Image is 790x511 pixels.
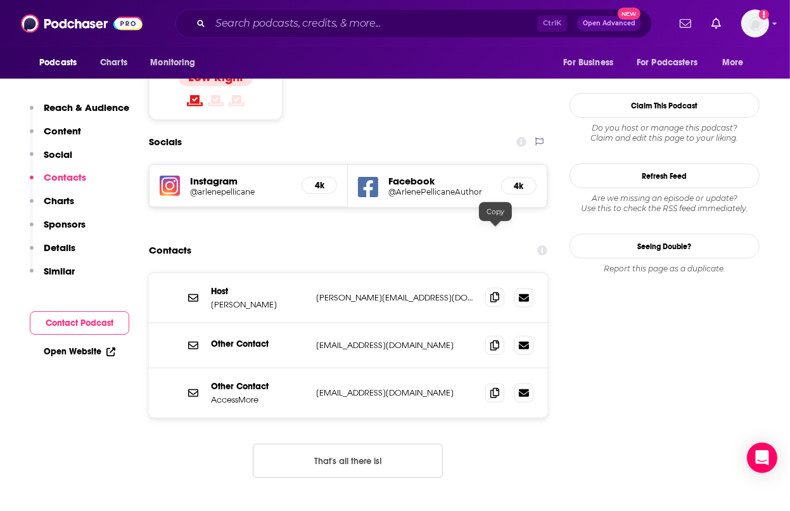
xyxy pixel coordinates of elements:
[149,238,191,262] h2: Contacts
[570,164,760,188] button: Refresh Feed
[747,443,777,473] div: Open Intercom Messenger
[44,265,75,277] p: Similar
[563,54,613,72] span: For Business
[316,340,475,351] p: [EMAIL_ADDRESS][DOMAIN_NAME]
[160,176,180,196] img: iconImage
[44,195,74,207] p: Charts
[44,148,72,160] p: Social
[675,13,696,34] a: Show notifications dropdown
[570,193,760,214] div: Are we missing an episode or update? Use this to check the RSS feed immediately.
[570,234,760,259] a: Seeing Double?
[479,202,512,221] div: Copy
[253,444,443,478] button: Nothing here.
[554,51,629,75] button: open menu
[39,54,77,72] span: Podcasts
[21,11,143,36] img: Podchaser - Follow, Share and Rate Podcasts
[706,13,726,34] a: Show notifications dropdown
[316,292,475,303] p: [PERSON_NAME][EMAIL_ADDRESS][DOMAIN_NAME]
[312,180,326,191] h5: 4k
[722,54,744,72] span: More
[44,171,86,183] p: Contacts
[211,299,306,310] p: [PERSON_NAME]
[512,181,526,191] h5: 4k
[211,286,306,297] p: Host
[30,218,86,242] button: Sponsors
[44,125,81,137] p: Content
[30,242,75,265] button: Details
[30,171,86,195] button: Contacts
[211,381,306,392] p: Other Contact
[618,8,640,20] span: New
[570,123,760,143] div: Claim and edit this page to your liking.
[175,9,652,38] div: Search podcasts, credits, & more...
[100,54,127,72] span: Charts
[30,195,74,218] button: Charts
[30,101,129,125] button: Reach & Audience
[190,187,291,197] a: @arlenepellicane
[583,20,635,27] span: Open Advanced
[570,123,760,133] span: Do you host or manage this podcast?
[741,10,769,37] button: Show profile menu
[537,15,567,32] span: Ctrl K
[628,51,716,75] button: open menu
[150,54,195,72] span: Monitoring
[30,148,72,172] button: Social
[30,51,93,75] button: open menu
[577,16,641,31] button: Open AdvancedNew
[570,264,760,274] div: Report this page as a duplicate.
[211,339,306,349] p: Other Contact
[30,125,81,148] button: Content
[44,242,75,254] p: Details
[570,93,760,118] button: Claim This Podcast
[637,54,698,72] span: For Podcasters
[44,218,86,230] p: Sponsors
[388,187,490,197] a: @ArlenePellicaneAuthor
[210,13,537,34] input: Search podcasts, credits, & more...
[30,265,75,288] button: Similar
[92,51,135,75] a: Charts
[44,346,115,357] a: Open Website
[44,101,129,113] p: Reach & Audience
[190,175,291,187] h5: Instagram
[713,51,760,75] button: open menu
[759,10,769,20] svg: Add a profile image
[741,10,769,37] img: User Profile
[141,51,212,75] button: open menu
[30,311,129,335] button: Contact Podcast
[388,175,490,187] h5: Facebook
[211,394,306,405] p: AccessMore
[316,387,475,398] p: [EMAIL_ADDRESS][DOMAIN_NAME]
[149,130,182,154] h2: Socials
[741,10,769,37] span: Logged in as JohnJMudgett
